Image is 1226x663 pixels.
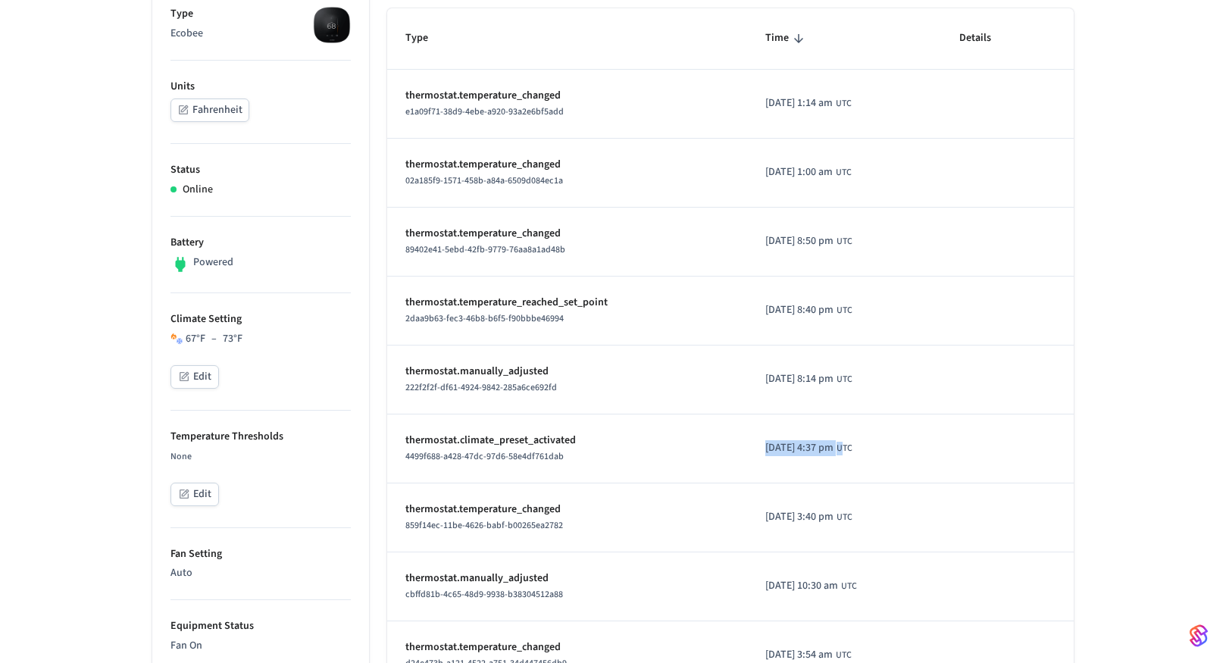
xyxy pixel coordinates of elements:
span: [DATE] 8:14 pm [765,371,833,387]
p: Auto [170,565,351,581]
span: e1a09f71-38d9-4ebe-a920-93a2e6bf5add [405,105,564,118]
span: 2daa9b63-fec3-46b8-b6f5-f90bbbe46994 [405,312,564,325]
span: UTC [837,235,852,249]
span: [DATE] 1:14 am [765,95,833,111]
span: Type [405,27,448,50]
p: Battery [170,235,351,251]
span: [DATE] 8:50 pm [765,233,833,249]
p: Powered [193,255,233,271]
span: 222f2f2f-df61-4924-9842-285a6ce692fd [405,381,557,394]
div: Africa/Abidjan [765,95,852,111]
span: UTC [837,511,852,524]
span: 4499f688-a428-47dc-97d6-58e4df761dab [405,450,564,463]
p: Units [170,79,351,95]
p: thermostat.temperature_changed [405,226,729,242]
span: UTC [841,580,857,593]
span: None [170,450,192,463]
span: [DATE] 4:37 pm [765,440,833,456]
div: Africa/Abidjan [765,302,852,318]
span: Time [765,27,808,50]
div: Africa/Abidjan [765,647,852,663]
p: Status [170,162,351,178]
p: Fan On [170,638,351,654]
p: Climate Setting [170,311,351,327]
img: SeamLogoGradient.69752ec5.svg [1190,624,1208,648]
p: thermostat.temperature_reached_set_point [405,295,729,311]
p: Temperature Thresholds [170,429,351,445]
span: UTC [836,166,852,180]
span: UTC [836,649,852,662]
span: UTC [837,442,852,455]
p: thermostat.temperature_changed [405,88,729,104]
img: ecobee_lite_3 [313,6,351,44]
span: [DATE] 3:40 pm [765,509,833,525]
span: 02a185f9-1571-458b-a84a-6509d084ec1a [405,174,563,187]
span: – [211,331,217,347]
span: [DATE] 1:00 am [765,164,833,180]
div: Africa/Abidjan [765,233,852,249]
p: thermostat.temperature_changed [405,502,729,518]
p: Fan Setting [170,546,351,562]
p: thermostat.temperature_changed [405,640,729,655]
div: Africa/Abidjan [765,509,852,525]
button: Edit [170,365,219,389]
span: UTC [837,304,852,317]
button: Fahrenheit [170,99,249,122]
p: thermostat.climate_preset_activated [405,433,729,449]
div: Africa/Abidjan [765,164,852,180]
span: Details [959,27,1011,50]
span: cbffd81b-4c65-48d9-9938-b38304512a88 [405,588,563,601]
div: Africa/Abidjan [765,440,852,456]
p: thermostat.manually_adjusted [405,364,729,380]
p: Equipment Status [170,618,351,634]
p: thermostat.manually_adjusted [405,571,729,586]
p: Online [183,182,213,198]
button: Edit [170,483,219,506]
p: Ecobee [170,26,351,42]
p: thermostat.temperature_changed [405,157,729,173]
p: Type [170,6,351,22]
span: [DATE] 10:30 am [765,578,838,594]
img: Heat Cool [170,333,183,345]
span: 89402e41-5ebd-42fb-9779-76aa8a1ad48b [405,243,565,256]
span: UTC [836,97,852,111]
span: [DATE] 8:40 pm [765,302,833,318]
div: 67 °F 73 °F [186,331,242,347]
span: [DATE] 3:54 am [765,647,833,663]
span: 859f14ec-11be-4626-babf-b00265ea2782 [405,519,563,532]
div: Africa/Abidjan [765,578,857,594]
div: Africa/Abidjan [765,371,852,387]
span: UTC [837,373,852,386]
